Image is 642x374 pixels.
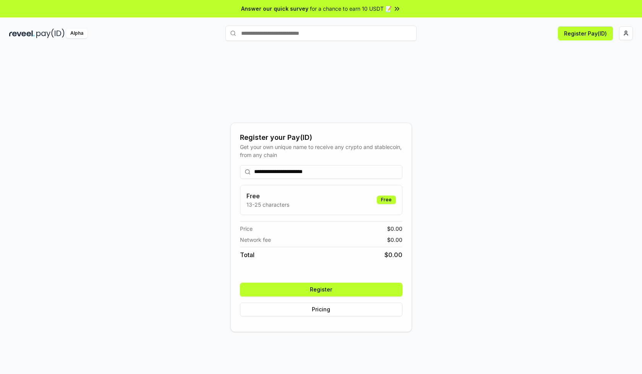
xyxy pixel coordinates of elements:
div: Get your own unique name to receive any crypto and stablecoin, from any chain [240,143,402,159]
button: Register [240,283,402,296]
span: Network fee [240,236,271,244]
span: Total [240,250,255,259]
div: Register your Pay(ID) [240,132,402,143]
img: reveel_dark [9,29,35,38]
span: $ 0.00 [387,225,402,233]
button: Pricing [240,303,402,316]
h3: Free [246,191,289,201]
span: $ 0.00 [384,250,402,259]
span: Price [240,225,253,233]
button: Register Pay(ID) [558,26,613,40]
span: $ 0.00 [387,236,402,244]
p: 13-25 characters [246,201,289,209]
div: Alpha [66,29,88,38]
div: Free [377,196,396,204]
img: pay_id [36,29,65,38]
span: Answer our quick survey [241,5,308,13]
span: for a chance to earn 10 USDT 📝 [310,5,392,13]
